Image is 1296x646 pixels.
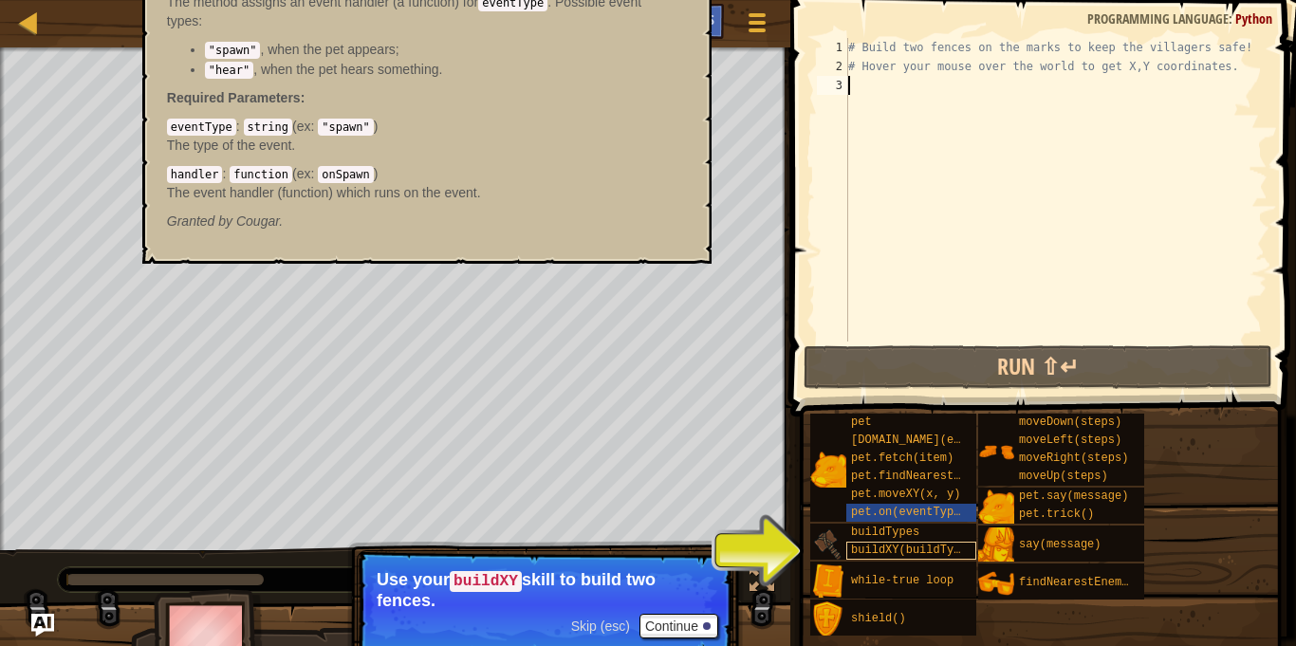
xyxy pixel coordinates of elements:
[639,614,718,638] button: Continue
[318,119,374,136] code: "spawn"
[743,563,781,601] button: Toggle fullscreen
[377,570,713,610] p: Use your skill to build two fences.
[571,618,630,634] span: Skip (esc)
[1019,489,1128,503] span: pet.say(message)
[851,488,960,501] span: pet.moveXY(x, y)
[804,345,1272,389] button: Run ⇧↵
[1019,470,1108,483] span: moveUp(steps)
[817,76,848,95] div: 3
[851,452,953,465] span: pet.fetch(item)
[1229,9,1235,28] span: :
[244,119,292,136] code: string
[167,166,223,183] code: handler
[810,526,846,562] img: portrait.png
[1019,576,1142,589] span: findNearestEnemy()
[817,57,848,76] div: 2
[167,213,283,229] em: Cougar.
[851,415,872,429] span: pet
[31,614,54,637] button: Ask AI
[222,166,230,181] span: :
[817,38,848,57] div: 1
[851,526,919,539] span: buildTypes
[1019,434,1121,447] span: moveLeft(steps)
[978,565,1014,601] img: portrait.png
[205,60,677,79] li: , when the pet hears something.
[1019,452,1128,465] span: moveRight(steps)
[297,119,311,134] span: ex
[236,119,244,134] span: :
[683,10,714,28] span: Hints
[810,601,846,637] img: portrait.png
[167,90,301,105] span: Required Parameters
[205,42,261,59] code: "spawn"
[978,434,1014,470] img: portrait.png
[167,183,677,202] p: The event handler (function) which runs on the event.
[167,119,236,136] code: eventType
[978,527,1014,563] img: portrait.png
[978,489,1014,526] img: portrait.png
[851,434,988,447] span: [DOMAIN_NAME](enemy)
[167,136,677,155] p: The type of the event.
[318,166,374,183] code: onSpawn
[301,90,305,105] span: :
[297,166,311,181] span: ex
[851,544,1015,557] span: buildXY(buildType, x, y)
[205,40,677,59] li: , when the pet appears;
[1019,538,1101,551] span: say(message)
[810,563,846,600] img: portrait.png
[1019,508,1094,521] span: pet.trick()
[450,571,522,592] code: buildXY
[167,213,236,229] span: Granted by
[167,117,677,155] div: ( )
[310,119,318,134] span: :
[810,452,846,488] img: portrait.png
[205,62,253,79] code: "hear"
[167,164,677,202] div: ( )
[1235,9,1272,28] span: Python
[1087,9,1229,28] span: Programming language
[230,166,292,183] code: function
[733,4,781,48] button: Show game menu
[310,166,318,181] span: :
[1019,415,1121,429] span: moveDown(steps)
[851,574,953,587] span: while-true loop
[851,506,1028,519] span: pet.on(eventType, handler)
[851,470,1035,483] span: pet.findNearestByType(type)
[851,612,906,625] span: shield()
